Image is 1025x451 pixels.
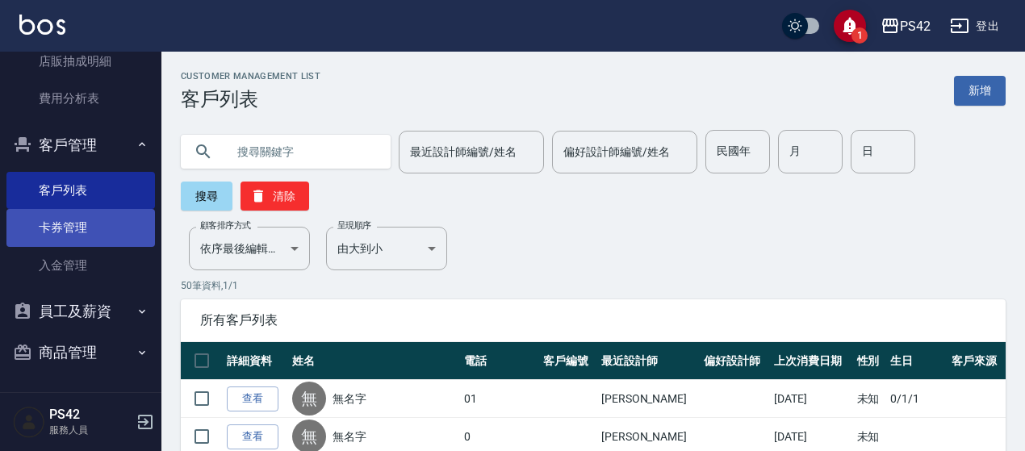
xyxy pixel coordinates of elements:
[900,16,931,36] div: PS42
[460,342,539,380] th: 電話
[181,71,320,81] h2: Customer Management List
[49,407,132,423] h5: PS42
[6,209,155,246] a: 卡券管理
[6,290,155,332] button: 員工及薪資
[333,428,366,445] a: 無名字
[853,342,886,380] th: 性別
[943,11,1006,41] button: 登出
[226,130,378,173] input: 搜尋關鍵字
[337,219,371,232] label: 呈現順序
[6,172,155,209] a: 客戶列表
[227,386,278,411] a: 查看
[954,76,1006,106] a: 新增
[241,182,309,211] button: 清除
[874,10,937,43] button: PS42
[181,182,232,211] button: 搜尋
[770,380,852,418] td: [DATE]
[6,124,155,166] button: 客戶管理
[288,342,460,380] th: 姓名
[460,380,539,418] td: 01
[597,342,700,380] th: 最近設計師
[181,88,320,111] h3: 客戶列表
[886,380,948,418] td: 0/1/1
[200,219,251,232] label: 顧客排序方式
[227,424,278,449] a: 查看
[49,423,132,437] p: 服務人員
[700,342,770,380] th: 偏好設計師
[189,227,310,270] div: 依序最後編輯時間
[6,247,155,284] a: 入金管理
[886,342,948,380] th: 生日
[292,382,326,416] div: 無
[6,332,155,374] button: 商品管理
[853,380,886,418] td: 未知
[851,27,868,44] span: 1
[6,80,155,117] a: 費用分析表
[13,406,45,438] img: Person
[326,227,447,270] div: 由大到小
[6,43,155,80] a: 店販抽成明細
[200,312,986,328] span: 所有客戶列表
[539,342,597,380] th: 客戶編號
[223,342,288,380] th: 詳細資料
[333,390,366,407] a: 無名字
[948,342,1006,380] th: 客戶來源
[597,380,700,418] td: [PERSON_NAME]
[834,10,866,42] button: save
[181,278,1006,293] p: 50 筆資料, 1 / 1
[770,342,852,380] th: 上次消費日期
[19,15,65,35] img: Logo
